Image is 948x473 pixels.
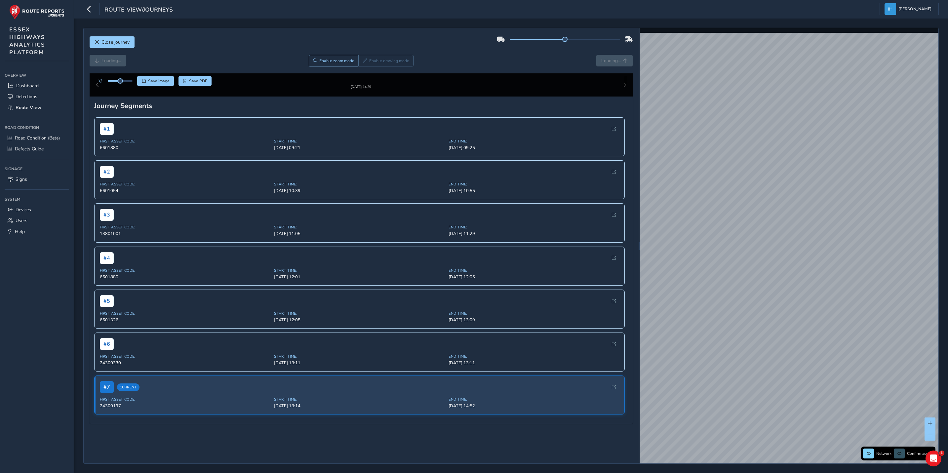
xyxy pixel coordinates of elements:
[449,322,619,328] span: [DATE] 13:09
[5,194,69,204] div: System
[100,144,270,149] span: First Asset Code:
[101,39,130,45] span: Close journey
[100,273,270,278] span: First Asset Code:
[274,193,445,199] span: [DATE] 10:39
[117,389,139,396] span: Current
[449,230,619,235] span: End Time:
[9,26,45,56] span: ESSEX HIGHWAYS ANALYTICS PLATFORM
[319,58,354,63] span: Enable zoom mode
[5,174,69,185] a: Signs
[274,359,445,364] span: Start Time:
[5,215,69,226] a: Users
[15,146,44,152] span: Defects Guide
[449,279,619,285] span: [DATE] 12:05
[309,55,359,66] button: Zoom
[100,365,270,371] span: 24300330
[9,5,64,20] img: rr logo
[274,408,445,414] span: [DATE] 13:14
[274,144,445,149] span: Start Time:
[5,102,69,113] a: Route View
[449,408,619,414] span: [DATE] 14:52
[341,90,381,95] div: [DATE] 14:29
[926,451,941,466] iframe: Intercom live chat
[16,94,37,100] span: Detections
[100,257,114,269] span: # 4
[148,78,170,84] span: Save image
[90,36,135,48] button: Close journey
[449,273,619,278] span: End Time:
[94,106,628,116] div: Journey Segments
[274,365,445,371] span: [DATE] 13:11
[885,3,896,15] img: diamond-layout
[274,187,445,192] span: Start Time:
[449,144,619,149] span: End Time:
[274,236,445,242] span: [DATE] 11:05
[449,359,619,364] span: End Time:
[100,408,270,414] span: 24300197
[100,128,114,140] span: # 1
[100,343,114,355] span: # 6
[449,193,619,199] span: [DATE] 10:55
[449,236,619,242] span: [DATE] 11:29
[189,78,207,84] span: Save PDF
[449,365,619,371] span: [DATE] 13:11
[5,164,69,174] div: Signage
[16,207,31,213] span: Devices
[5,226,69,237] a: Help
[15,135,60,141] span: Road Condition (Beta)
[274,273,445,278] span: Start Time:
[449,150,619,156] span: [DATE] 09:25
[100,187,270,192] span: First Asset Code:
[5,143,69,154] a: Defects Guide
[876,451,891,456] span: Network
[885,3,934,15] button: [PERSON_NAME]
[274,230,445,235] span: Start Time:
[100,386,114,398] span: # 7
[274,150,445,156] span: [DATE] 09:21
[5,133,69,143] a: Road Condition (Beta)
[274,402,445,407] span: Start Time:
[5,204,69,215] a: Devices
[939,451,944,456] span: 1
[178,76,212,86] button: PDF
[104,6,173,15] span: route-view/journeys
[5,91,69,102] a: Detections
[449,402,619,407] span: End Time:
[341,83,381,90] img: Thumbnail frame
[274,316,445,321] span: Start Time:
[16,176,27,182] span: Signs
[100,214,114,226] span: # 3
[100,322,270,328] span: 6601326
[15,228,25,235] span: Help
[100,236,270,242] span: 13801001
[100,359,270,364] span: First Asset Code:
[898,3,931,15] span: [PERSON_NAME]
[100,300,114,312] span: # 5
[16,83,39,89] span: Dashboard
[100,230,270,235] span: First Asset Code:
[16,104,41,111] span: Route View
[449,187,619,192] span: End Time:
[907,451,933,456] span: Confirm assets
[100,316,270,321] span: First Asset Code:
[100,171,114,183] span: # 2
[5,123,69,133] div: Road Condition
[449,316,619,321] span: End Time:
[100,150,270,156] span: 6601880
[274,322,445,328] span: [DATE] 12:08
[16,217,27,224] span: Users
[274,279,445,285] span: [DATE] 12:01
[5,80,69,91] a: Dashboard
[100,279,270,285] span: 6601880
[137,76,174,86] button: Save
[100,193,270,199] span: 6601054
[5,70,69,80] div: Overview
[100,402,270,407] span: First Asset Code:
